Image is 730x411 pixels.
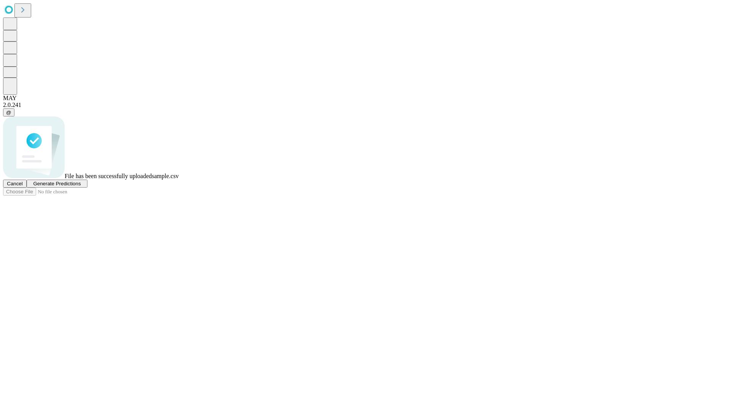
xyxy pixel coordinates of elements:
span: @ [6,110,11,115]
button: Cancel [3,180,27,188]
button: Generate Predictions [27,180,87,188]
span: sample.csv [152,173,179,179]
span: Generate Predictions [33,181,81,186]
button: @ [3,108,14,116]
span: Cancel [7,181,23,186]
div: 2.0.241 [3,102,727,108]
div: MAY [3,95,727,102]
span: File has been successfully uploaded [65,173,152,179]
